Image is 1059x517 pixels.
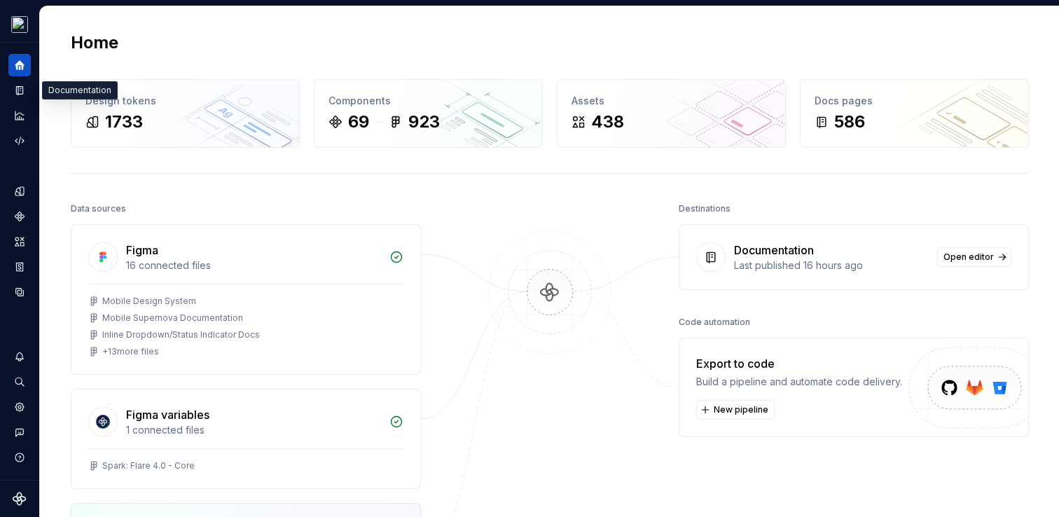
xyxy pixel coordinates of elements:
div: Design tokens [85,94,285,108]
div: 923 [408,111,440,133]
button: New pipeline [696,400,775,420]
div: 16 connected files [126,258,381,273]
a: Open editor [937,247,1011,267]
a: Figma variables1 connected filesSpark: Flare 4.0 - Core [71,389,421,489]
div: Code automation [679,312,750,332]
div: Build a pipeline and automate code delivery. [696,375,902,389]
img: d6852e8b-7cd7-4438-8c0d-f5a8efe2c281.png [11,16,28,33]
a: Components69923 [314,79,543,148]
div: 1733 [105,111,143,133]
a: Design tokens1733 [71,79,300,148]
div: Assets [572,94,771,108]
svg: Supernova Logo [13,492,27,506]
div: Data sources [71,199,126,219]
div: Mobile Design System [102,296,196,307]
div: Documentation [734,242,814,258]
a: Assets [8,230,31,253]
div: Documentation [42,81,118,99]
div: Components [328,94,528,108]
button: Contact support [8,421,31,443]
div: 69 [348,111,369,133]
button: Search ⌘K [8,371,31,393]
a: Components [8,205,31,228]
div: Spark: Flare 4.0 - Core [102,460,195,471]
div: Last published 16 hours ago [734,258,929,273]
button: Notifications [8,345,31,368]
div: 586 [834,111,865,133]
a: Assets438 [557,79,786,148]
div: Figma [126,242,158,258]
a: Home [8,54,31,76]
div: Inline Dropdown/Status Indicator Docs [102,329,260,340]
h2: Home [71,32,118,54]
a: Figma16 connected filesMobile Design SystemMobile Supernova DocumentationInline Dropdown/Status I... [71,224,421,375]
a: Settings [8,396,31,418]
a: Documentation [8,79,31,102]
a: Design tokens [8,180,31,202]
a: Docs pages586 [800,79,1029,148]
div: Figma variables [126,406,209,423]
div: Destinations [679,199,731,219]
a: Storybook stories [8,256,31,278]
a: Analytics [8,104,31,127]
div: Export to code [696,355,902,372]
div: 1 connected files [126,423,381,437]
div: 438 [591,111,624,133]
a: Data sources [8,281,31,303]
div: Docs pages [815,94,1014,108]
div: + 13 more files [102,346,159,357]
div: Mobile Supernova Documentation [102,312,243,324]
a: Code automation [8,130,31,152]
span: Open editor [943,251,994,263]
span: New pipeline [714,404,768,415]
